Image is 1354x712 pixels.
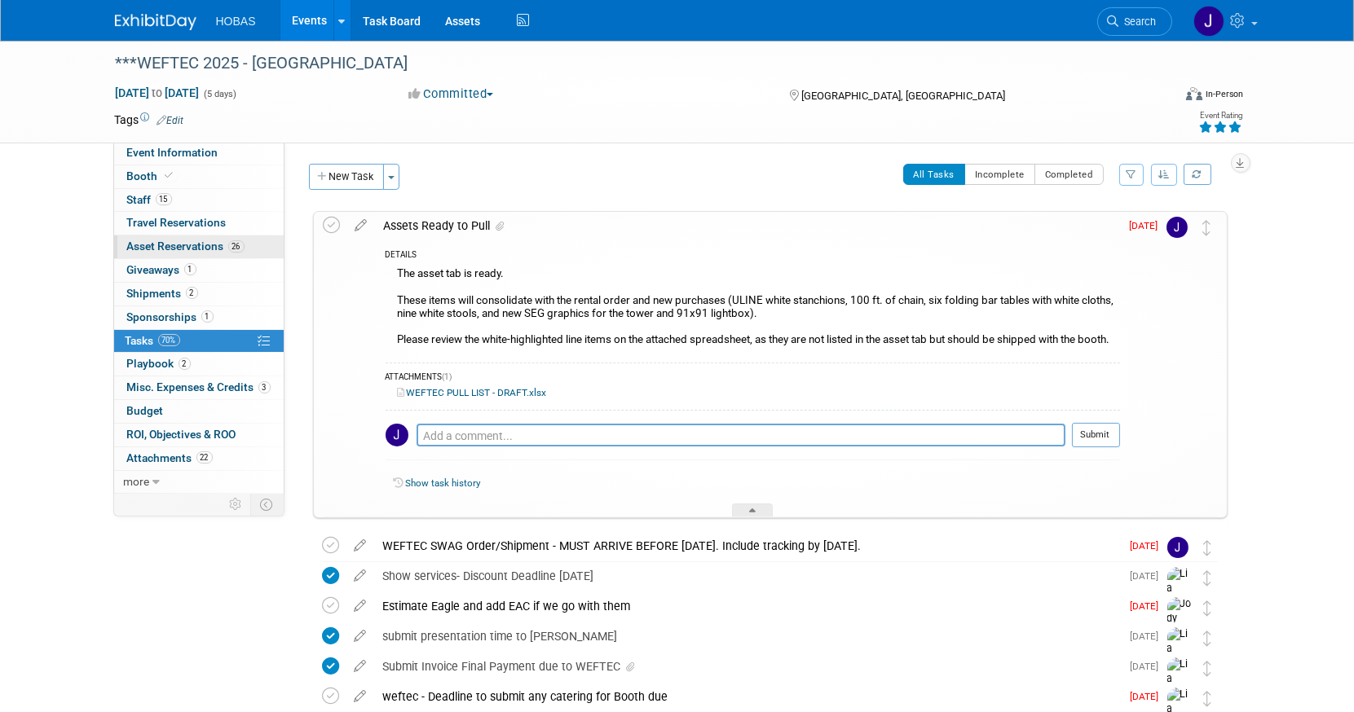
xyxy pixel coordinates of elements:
[114,330,284,353] a: Tasks70%
[1119,15,1157,28] span: Search
[127,357,191,370] span: Playbook
[258,381,271,393] span: 3
[158,334,180,346] span: 70%
[127,240,245,253] span: Asset Reservations
[1130,220,1167,231] span: [DATE]
[375,622,1121,650] div: submit presentation time to [PERSON_NAME]
[179,358,191,370] span: 2
[403,86,500,103] button: Committed
[196,451,213,464] span: 22
[114,306,284,329] a: Sponsorships1
[186,287,198,299] span: 2
[406,477,481,489] a: Show task history
[114,259,284,282] a: Giveaways1
[1167,567,1192,639] img: Lia Chowdhury
[127,380,271,393] span: Misc. Expenses & Credits
[1184,164,1211,185] a: Refresh
[201,310,214,323] span: 1
[1167,597,1192,655] img: Jody Valentino
[346,629,375,644] a: edit
[375,592,1121,620] div: Estimate Eagle and add EAC if we go with them
[1131,661,1167,672] span: [DATE]
[114,189,284,212] a: Staff15
[114,353,284,376] a: Playbook2
[1076,85,1244,109] div: Event Format
[964,164,1035,185] button: Incomplete
[375,653,1121,680] div: Submit Invoice Final Payment due to WEFTEC
[1034,164,1104,185] button: Completed
[346,689,375,704] a: edit
[203,89,237,99] span: (5 days)
[309,164,384,190] button: New Task
[127,310,214,323] span: Sponsorships
[1204,691,1212,706] i: Move task
[1204,631,1212,646] i: Move task
[1203,220,1211,235] i: Move task
[110,49,1148,78] div: ***WEFTEC 2025 - [GEOGRAPHIC_DATA]
[801,90,1005,102] span: [GEOGRAPHIC_DATA], [GEOGRAPHIC_DATA]
[386,371,1120,385] div: ATTACHMENTS
[127,428,236,441] span: ROI, Objectives & ROO
[386,424,408,446] img: Jennifer Jensen
[1072,423,1120,447] button: Submit
[1097,7,1172,36] a: Search
[1131,631,1167,642] span: [DATE]
[114,283,284,305] a: Shipments2
[1204,661,1212,676] i: Move task
[1131,570,1167,582] span: [DATE]
[150,86,165,99] span: to
[127,263,196,276] span: Giveaways
[115,14,196,30] img: ExhibitDay
[346,599,375,613] a: edit
[114,471,284,494] a: more
[127,451,213,464] span: Attachments
[386,263,1120,354] div: The asset tab is ready. These items will consolidate with the rental order and new purchases (ULI...
[157,115,184,126] a: Edit
[1193,6,1224,37] img: Jennifer Jensen
[1167,537,1189,558] img: Jamie Coe
[375,562,1121,590] div: Show services- Discount Deadline [DATE]
[114,424,284,446] a: ROI, Objectives & ROO
[126,334,180,347] span: Tasks
[165,171,174,180] i: Booth reservation complete
[346,569,375,583] a: edit
[250,494,284,515] td: Toggle Event Tabs
[114,212,284,235] a: Travel Reservations
[114,447,284,470] a: Attachments22
[1131,540,1167,552] span: [DATE]
[114,142,284,165] a: Event Information
[1204,600,1212,616] i: Move task
[114,376,284,399] a: Misc. Expenses & Credits3
[386,249,1120,263] div: DETAILS
[1167,217,1188,238] img: Jennifer Jensen
[375,532,1121,560] div: WEFTEC SWAG Order/Shipment - MUST ARRIVE BEFORE [DATE]. Include tracking by [DATE].
[115,112,184,128] td: Tags
[114,165,284,188] a: Booth
[114,400,284,423] a: Budget
[347,218,376,233] a: edit
[1204,540,1212,556] i: Move task
[346,538,375,553] a: edit
[375,683,1121,710] div: weftec - Deadline to submit any catering for Booth due
[1167,627,1192,699] img: Lia Chowdhury
[223,494,251,515] td: Personalize Event Tab Strip
[903,164,966,185] button: All Tasks
[398,387,547,398] a: WEFTEC PULL LIST - DRAFT.xlsx
[228,240,245,253] span: 26
[127,169,177,182] span: Booth
[1186,87,1202,100] img: Format-Inperson.png
[127,216,227,229] span: Travel Reservations
[115,86,201,100] span: [DATE] [DATE]
[114,235,284,258] a: Asset Reservations26
[127,193,172,206] span: Staff
[156,193,172,205] span: 15
[1131,691,1167,702] span: [DATE]
[376,212,1120,240] div: Assets Ready to Pull
[127,146,218,159] span: Event Information
[216,15,256,28] span: HOBAS
[443,372,452,381] span: (1)
[127,287,198,300] span: Shipments
[1198,112,1242,120] div: Event Rating
[184,263,196,275] span: 1
[127,404,164,417] span: Budget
